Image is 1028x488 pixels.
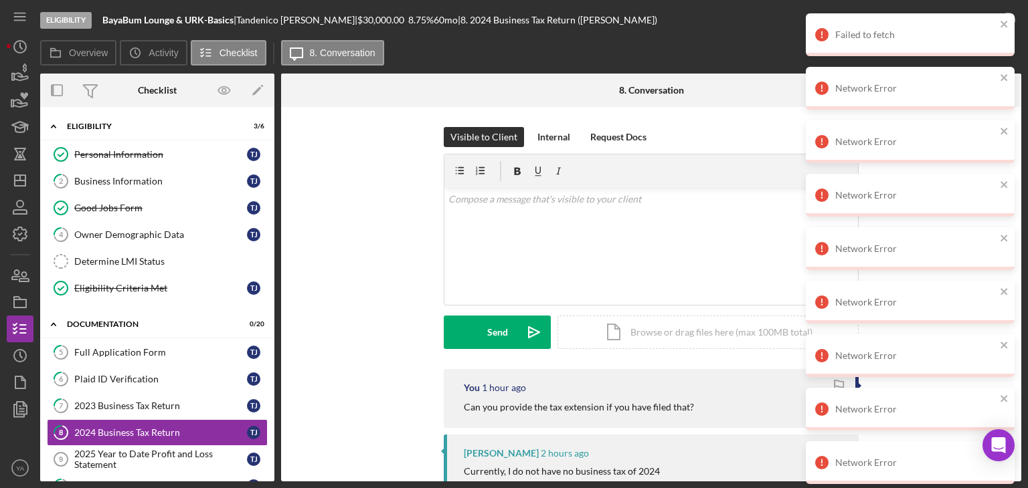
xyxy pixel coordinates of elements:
time: 2025-08-18 18:42 [541,448,589,459]
button: close [1000,19,1009,31]
a: 5Full Application FormTJ [47,339,268,366]
button: 8. Conversation [281,40,384,66]
button: close [1000,126,1009,138]
button: Send [444,316,551,349]
div: [PERSON_NAME] [464,448,539,459]
div: Network Error [835,297,996,308]
button: close [1000,179,1009,192]
b: BayaBum Lounge & URK-Basics [102,14,234,25]
div: Personal Information [74,149,247,160]
button: close [1000,393,1009,406]
a: 6Plaid ID VerificationTJ [47,366,268,392]
tspan: 8 [59,428,63,437]
div: T J [247,399,260,412]
div: Checklist [138,85,177,96]
a: Determine LMI Status [47,248,268,275]
button: close [1000,340,1009,352]
div: Request Docs [590,127,647,147]
div: Owner Demographic Data [74,229,247,240]
div: T J [247,228,260,241]
button: YA [7,455,33,481]
div: Failed to fetch [835,29,996,40]
div: Tandenico [PERSON_NAME] | [236,15,357,25]
div: 2025 Year to Date Profit and Loss Statement [74,449,247,470]
div: 3 / 6 [240,122,264,130]
label: 8. Conversation [310,47,375,58]
button: Internal [531,127,577,147]
div: 8. Conversation [619,85,684,96]
div: Eligibility [67,122,231,130]
tspan: 9 [59,455,63,463]
label: Activity [149,47,178,58]
div: Good Jobs Form [74,203,247,213]
div: Network Error [835,457,996,468]
div: $30,000.00 [357,15,408,25]
tspan: 7 [59,401,64,410]
div: Plaid ID Verification [74,374,247,384]
div: Currently, I do not have no business tax of 2024 [464,466,660,477]
div: Network Error [835,136,996,147]
div: Internal [537,127,570,147]
tspan: 4 [59,230,64,239]
p: Can you provide the tax extension if you have filed that? [464,400,694,414]
div: Network Error [835,350,996,361]
div: You [464,382,480,393]
div: Full Application Form [74,347,247,358]
a: 92025 Year to Date Profit and Loss StatementTJ [47,446,268,473]
div: Network Error [835,404,996,414]
a: Good Jobs FormTJ [47,195,268,221]
button: close [1000,233,1009,245]
div: Business Information [74,176,247,187]
div: Network Error [835,243,996,254]
label: Checklist [220,47,258,58]
div: Visible to Client [450,127,517,147]
div: Open Intercom Messenger [982,429,1015,461]
a: 4Owner Demographic DataTJ [47,221,268,248]
div: T J [247,453,260,466]
div: T J [247,281,260,295]
button: close [1000,72,1009,85]
div: T J [247,346,260,359]
a: 82024 Business Tax ReturnTJ [47,419,268,446]
button: Mark Complete [913,7,1021,33]
div: | [102,15,236,25]
div: T J [247,426,260,439]
div: T J [247,174,260,188]
div: 2024 Business Tax Return [74,427,247,438]
div: T J [247,201,260,215]
button: Overview [40,40,116,66]
div: 8.75 % [408,15,434,25]
button: Request Docs [584,127,653,147]
div: 2023 Business Tax Return [74,400,247,411]
a: Personal InformationTJ [47,141,268,168]
button: close [1000,286,1009,299]
div: Network Error [835,83,996,94]
button: Visible to Client [444,127,524,147]
button: Checklist [191,40,266,66]
a: 2Business InformationTJ [47,168,268,195]
a: Eligibility Criteria MetTJ [47,275,268,301]
div: T J [247,372,260,386]
div: Mark Complete [926,7,991,33]
div: 0 / 20 [240,320,264,328]
tspan: 6 [59,374,64,383]
text: YA [16,465,25,472]
div: 60 mo [434,15,458,25]
div: T J [247,148,260,161]
div: Send [487,316,508,349]
tspan: 2 [59,176,63,185]
div: Documentation [67,320,231,328]
div: Network Error [835,190,996,201]
a: 72023 Business Tax ReturnTJ [47,392,268,419]
div: Eligibility [40,12,92,29]
tspan: 5 [59,348,63,356]
time: 2025-08-18 20:08 [482,382,526,393]
div: Eligibility Criteria Met [74,283,247,293]
div: | 8. 2024 Business Tax Return ([PERSON_NAME]) [458,15,657,25]
label: Overview [69,47,108,58]
button: Activity [120,40,187,66]
div: Determine LMI Status [74,256,267,267]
